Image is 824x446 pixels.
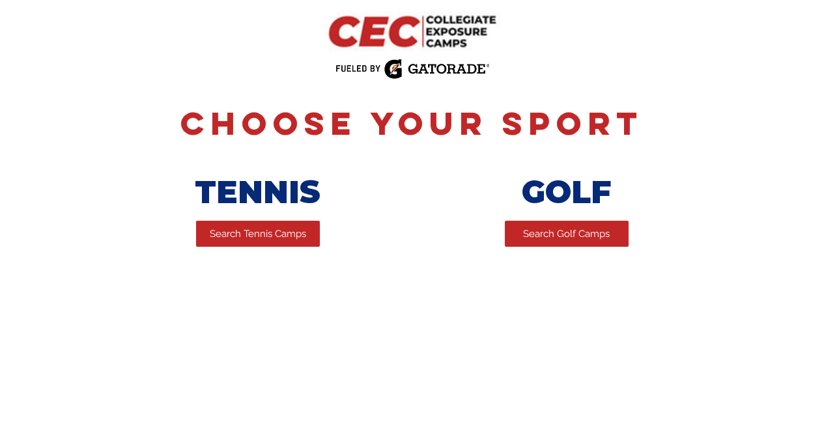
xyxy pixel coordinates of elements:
img: Fueled by Gatorade.png [335,59,489,79]
a: Search Golf Camps [505,221,629,247]
span: Search Golf Camps [523,227,610,241]
span: GOLF [522,173,611,211]
span: Choose Your Sport [180,103,644,143]
span: Search Tennis Camps [210,227,306,241]
img: CEC Logo Primary.png [312,5,512,58]
a: Search Tennis Camps [196,221,320,247]
span: TENNIS [195,173,320,211]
